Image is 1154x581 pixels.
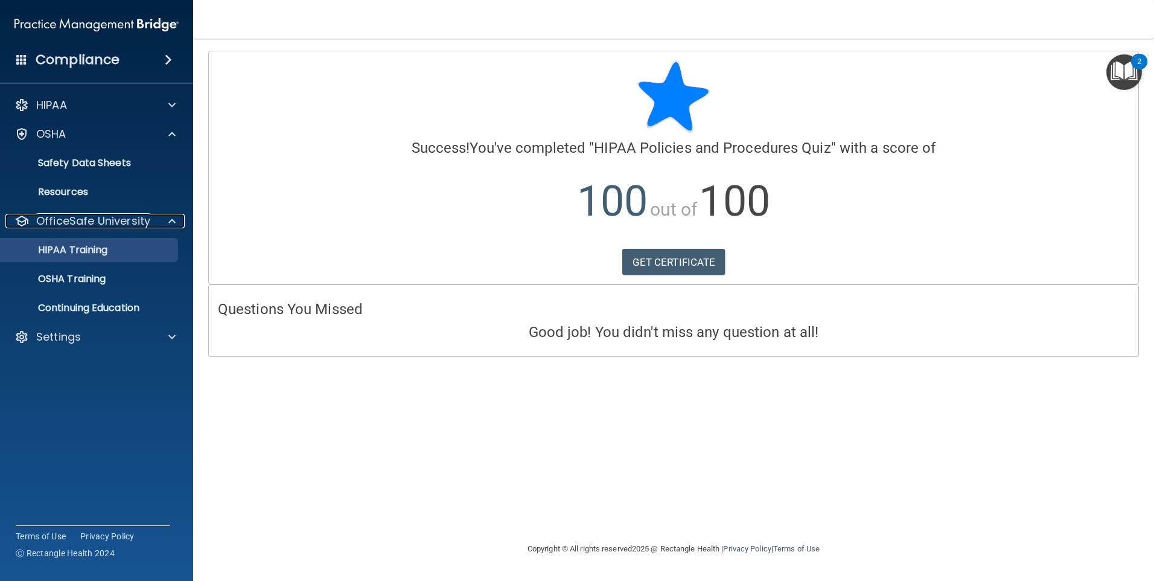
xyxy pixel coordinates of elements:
[594,140,830,156] span: HIPAA Policies and Procedures Quiz
[8,157,173,169] p: Safety Data Sheets
[723,544,771,553] a: Privacy Policy
[218,301,1129,317] h4: Questions You Missed
[8,244,107,256] p: HIPAA Training
[36,127,66,141] p: OSHA
[453,530,894,568] div: Copyright © All rights reserved 2025 @ Rectangle Health | |
[1137,62,1141,77] div: 2
[637,60,710,133] img: blue-star-rounded.9d042014.png
[773,544,820,553] a: Terms of Use
[14,214,176,228] a: OfficeSafe University
[36,51,120,68] h4: Compliance
[16,530,66,542] a: Terms of Use
[650,199,698,220] span: out of
[8,273,106,285] p: OSHA Training
[14,13,179,37] img: PMB logo
[699,176,770,226] span: 100
[8,302,173,314] p: Continuing Education
[14,330,176,344] a: Settings
[36,214,150,228] p: OfficeSafe University
[218,140,1129,156] h4: You've completed " " with a score of
[80,530,135,542] a: Privacy Policy
[36,98,67,112] p: HIPAA
[412,140,470,156] span: Success!
[36,330,81,344] p: Settings
[577,176,648,226] span: 100
[14,127,176,141] a: OSHA
[1106,54,1142,90] button: Open Resource Center, 2 new notifications
[218,324,1129,340] h4: Good job! You didn't miss any question at all!
[16,547,115,559] span: Ⓒ Rectangle Health 2024
[8,186,173,198] p: Resources
[14,98,176,112] a: HIPAA
[622,249,725,275] a: GET CERTIFICATE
